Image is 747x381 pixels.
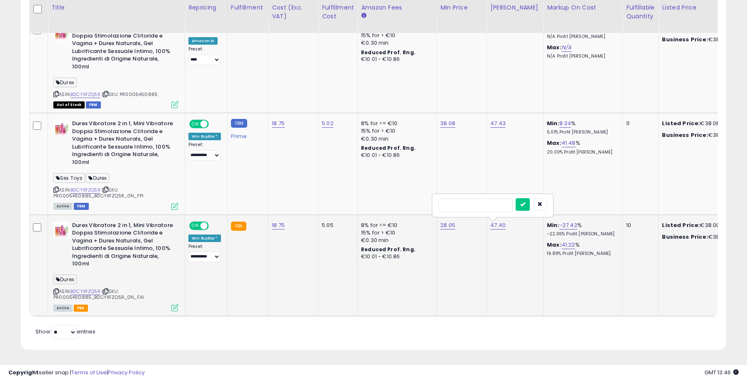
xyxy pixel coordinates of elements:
[53,101,85,108] span: All listings that are currently out of stock and unavailable for purchase on Amazon
[53,288,144,300] span: | SKU: PR0005460885_B0CYXFZQ5R_0N_FAI
[662,131,708,139] b: Business Price:
[188,244,221,262] div: Preset:
[74,203,89,210] span: FBM
[662,222,731,229] div: €38.00
[272,221,285,230] a: 18.75
[70,288,100,295] a: B0CYXFZQ5R
[8,369,145,377] div: seller snap | |
[361,144,416,151] b: Reduced Prof. Rng.
[662,35,708,43] b: Business Price:
[562,139,576,147] a: 41.48
[51,3,181,12] div: Title
[440,3,483,12] div: Min Price
[547,43,562,51] b: Max:
[562,43,572,52] a: N/A
[547,53,616,59] p: N/A Profit [PERSON_NAME]
[72,120,173,168] b: Durex Vibratore 2 in 1, Mini Vibratore Doppia Stimolazione Clitoride e Vagina + Durex Naturals, G...
[188,46,221,65] div: Preset:
[322,119,333,128] a: 5.02
[490,221,506,230] a: 47.40
[361,127,430,135] div: 15% for > €10
[190,121,201,128] span: ON
[490,119,506,128] a: 47.43
[440,119,455,128] a: 38.08
[188,3,224,12] div: Repricing
[490,3,540,12] div: [PERSON_NAME]
[547,119,559,127] b: Min:
[547,120,616,135] div: %
[70,187,100,194] a: B0CYXFZQ5R
[361,49,416,56] b: Reduced Prof. Rng.
[361,222,430,229] div: 8% for <= €10
[662,3,734,12] div: Listed Price
[361,135,430,143] div: €0.30 min
[361,3,433,12] div: Amazon Fees
[626,3,655,21] div: Fulfillable Quantity
[547,222,616,237] div: %
[231,3,265,12] div: Fulfillment
[562,241,575,249] a: 41.22
[662,36,731,43] div: €38.08
[53,187,143,199] span: | SKU: PR0005460885_B0CYXFZQ5R_0N_FPI
[361,39,430,47] div: €0.30 min
[231,222,246,231] small: FBA
[188,235,221,242] div: Win BuyBox *
[361,120,430,127] div: 8% for <= €10
[272,3,315,21] div: Cost (Exc. VAT)
[361,253,430,260] div: €10.01 - €10.86
[662,221,700,229] b: Listed Price:
[547,3,619,12] div: Markup on Cost
[626,120,652,127] div: 11
[547,34,616,40] p: N/A Profit [PERSON_NAME]
[8,368,39,376] strong: Copyright
[547,149,616,155] p: 20.00% Profit [PERSON_NAME]
[231,130,262,140] div: Prime
[559,119,572,128] a: 8.34
[559,221,577,230] a: -27.42
[547,241,562,249] b: Max:
[86,101,101,108] span: FBM
[361,32,430,39] div: 15% for > €10
[662,119,700,127] b: Listed Price:
[361,229,430,237] div: 15% for > €10
[53,24,178,107] div: ASIN:
[53,203,73,210] span: All listings currently available for purchase on Amazon
[272,119,285,128] a: 18.75
[547,241,616,257] div: %
[188,142,221,161] div: Preset:
[72,222,173,270] b: Durex Vibratore 2 in 1, Mini Vibratore Doppia Stimolazione Clitoride e Vagina + Durex Naturals, G...
[547,221,559,229] b: Min:
[322,3,354,21] div: Fulfillment Cost
[53,222,70,238] img: 41+37ocjnHL._SL40_.jpg
[86,173,109,183] span: Durex
[361,237,430,244] div: €0.30 min
[53,78,77,87] span: Durex
[53,173,85,183] span: Sex Toys
[208,222,221,229] span: OFF
[190,222,201,229] span: ON
[74,305,88,312] span: FBA
[361,246,416,253] b: Reduced Prof. Rng.
[547,251,616,257] p: 19.89% Profit [PERSON_NAME]
[53,120,70,136] img: 41+37ocjnHL._SL40_.jpg
[72,24,173,73] b: Durex Vibratore 2 in 1, Mini Vibratore Doppia Stimolazione Clitoride e Vagina + Durex Naturals, G...
[102,91,158,98] span: | SKU: PR0005460885
[35,328,95,336] span: Show: entries
[547,139,562,147] b: Max:
[53,305,73,312] span: All listings currently available for purchase on Amazon
[626,222,652,229] div: 10
[361,152,430,159] div: €10.01 - €10.86
[53,120,178,209] div: ASIN:
[231,119,247,128] small: FBM
[547,129,616,135] p: 5.01% Profit [PERSON_NAME]
[70,91,100,98] a: B0CYXFZQ5R
[662,120,731,127] div: €38.08
[361,12,366,20] small: Amazon Fees.
[53,222,178,310] div: ASIN:
[322,222,351,229] div: 5.05
[361,56,430,63] div: €10.01 - €10.86
[208,121,221,128] span: OFF
[547,139,616,155] div: %
[662,233,731,241] div: €38
[704,368,739,376] span: 2025-09-16 13:46 GMT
